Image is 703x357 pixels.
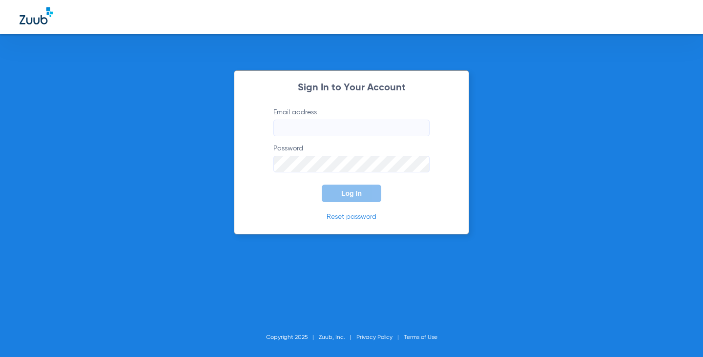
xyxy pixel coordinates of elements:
a: Terms of Use [404,335,437,340]
input: Email address [273,120,430,136]
button: Log In [322,185,381,202]
label: Password [273,144,430,172]
h2: Sign In to Your Account [259,83,444,93]
img: Zuub Logo [20,7,53,24]
a: Reset password [327,213,376,220]
li: Zuub, Inc. [319,333,356,342]
span: Log In [341,189,362,197]
li: Copyright 2025 [266,333,319,342]
label: Email address [273,107,430,136]
input: Password [273,156,430,172]
a: Privacy Policy [356,335,393,340]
